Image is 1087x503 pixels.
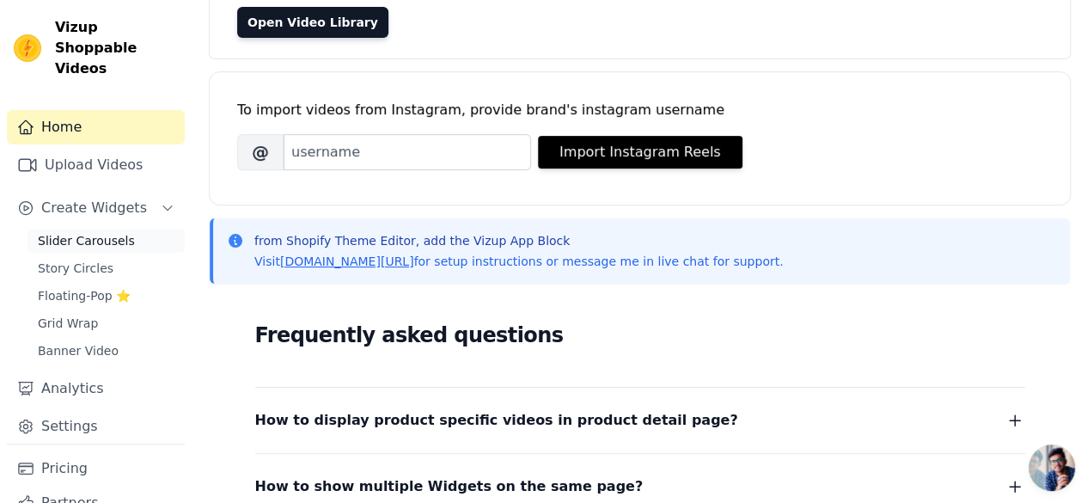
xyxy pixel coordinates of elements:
[38,260,113,277] span: Story Circles
[284,134,531,170] input: username
[38,232,135,249] span: Slider Carousels
[38,287,131,304] span: Floating-Pop ⭐
[255,408,738,432] span: How to display product specific videos in product detail page?
[237,134,284,170] span: @
[27,229,185,253] a: Slider Carousels
[7,371,185,406] a: Analytics
[27,256,185,280] a: Story Circles
[38,315,98,332] span: Grid Wrap
[7,191,185,225] button: Create Widgets
[38,342,119,359] span: Banner Video
[254,253,783,270] p: Visit for setup instructions or message me in live chat for support.
[255,475,644,499] span: How to show multiple Widgets on the same page?
[7,409,185,444] a: Settings
[538,136,742,169] button: Import Instagram Reels
[280,255,414,268] a: [DOMAIN_NAME][URL]
[255,475,1025,499] button: How to show multiple Widgets on the same page?
[41,198,147,218] span: Create Widgets
[1029,445,1075,491] div: Open chat
[255,408,1025,432] button: How to display product specific videos in product detail page?
[237,100,1042,120] div: To import videos from Instagram, provide brand's instagram username
[27,284,185,308] a: Floating-Pop ⭐
[7,148,185,182] a: Upload Videos
[55,17,178,79] span: Vizup Shoppable Videos
[14,34,41,62] img: Vizup
[7,110,185,144] a: Home
[27,339,185,363] a: Banner Video
[254,232,783,249] p: from Shopify Theme Editor, add the Vizup App Block
[237,7,388,38] a: Open Video Library
[27,311,185,335] a: Grid Wrap
[255,318,1025,353] h2: Frequently asked questions
[7,451,185,486] a: Pricing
